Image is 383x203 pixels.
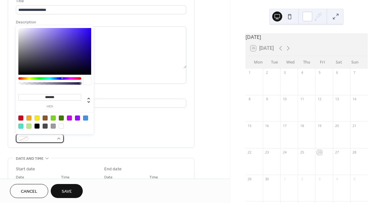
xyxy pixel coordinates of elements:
[104,174,113,181] span: Date
[317,97,322,101] div: 12
[16,19,185,26] div: Description
[51,116,56,120] div: #7ED321
[300,150,304,155] div: 25
[10,184,48,198] button: Cancel
[315,56,331,68] div: Fri
[331,56,347,68] div: Sat
[21,188,37,195] span: Cancel
[75,116,80,120] div: #9013FE
[16,166,35,172] div: Start date
[317,70,322,75] div: 5
[300,123,304,128] div: 18
[282,97,287,101] div: 10
[282,177,287,181] div: 1
[335,123,339,128] div: 20
[250,56,267,68] div: Mon
[43,124,48,129] div: #4A4A4A
[247,70,252,75] div: 1
[335,70,339,75] div: 6
[18,105,81,108] label: hex
[149,174,158,181] span: Time
[265,123,269,128] div: 16
[265,150,269,155] div: 23
[282,123,287,128] div: 17
[317,123,322,128] div: 19
[317,177,322,181] div: 3
[83,116,88,120] div: #4A90E2
[247,97,252,101] div: 8
[298,56,315,68] div: Thu
[347,56,363,68] div: Sun
[247,150,252,155] div: 22
[282,150,287,155] div: 24
[18,124,23,129] div: #50E3C2
[352,177,357,181] div: 5
[16,174,24,181] span: Date
[266,56,283,68] div: Tue
[26,116,31,120] div: #F5A623
[51,184,83,198] button: Save
[43,116,48,120] div: #8B572A
[26,124,31,129] div: #B8E986
[335,150,339,155] div: 27
[283,56,299,68] div: Wed
[265,97,269,101] div: 9
[51,124,56,129] div: #9B9B9B
[317,150,322,155] div: 26
[300,177,304,181] div: 2
[265,70,269,75] div: 2
[247,123,252,128] div: 15
[282,70,287,75] div: 3
[62,188,72,195] span: Save
[352,123,357,128] div: 21
[16,91,185,98] div: Location
[352,70,357,75] div: 7
[59,124,64,129] div: #FFFFFF
[61,174,70,181] span: Time
[247,177,252,181] div: 29
[245,33,368,41] div: [DATE]
[265,177,269,181] div: 30
[352,97,357,101] div: 14
[35,124,40,129] div: #000000
[67,116,72,120] div: #BD10E0
[35,116,40,120] div: #F8E71C
[59,116,64,120] div: #417505
[335,177,339,181] div: 4
[352,150,357,155] div: 28
[300,97,304,101] div: 11
[104,166,122,172] div: End date
[16,155,44,162] span: Date and time
[18,116,23,120] div: #D0021B
[300,70,304,75] div: 4
[335,97,339,101] div: 13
